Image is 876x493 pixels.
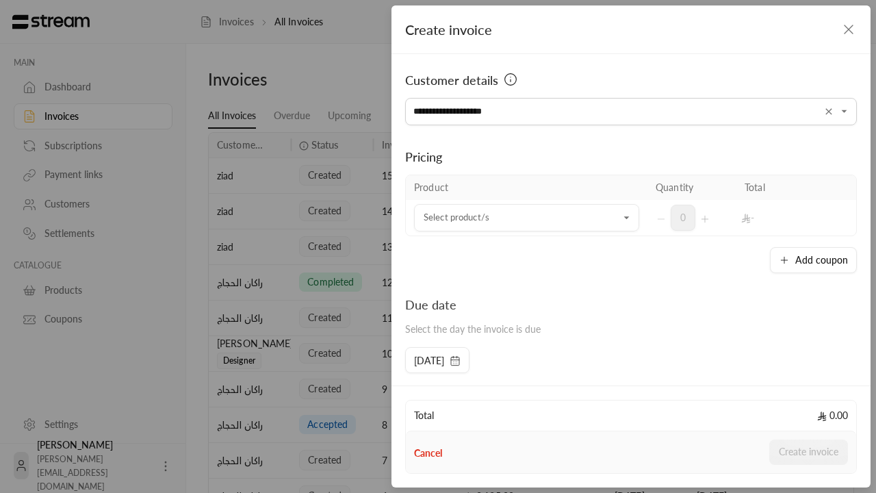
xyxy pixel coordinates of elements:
span: 0.00 [817,409,848,422]
th: Total [736,175,825,200]
span: [DATE] [414,354,444,368]
span: 0 [671,205,695,231]
button: Open [619,210,635,226]
div: Pricing [405,147,857,166]
span: Create invoice [405,21,492,38]
button: Add coupon [770,247,857,273]
table: Selected Products [405,175,857,236]
button: Cancel [414,446,442,460]
th: Quantity [647,175,736,200]
td: - [736,200,825,236]
button: Open [836,103,853,120]
th: Product [406,175,647,200]
span: Customer details [405,71,498,90]
div: Due date [405,295,541,314]
span: Select the day the invoice is due [405,323,541,335]
button: Clear [821,103,837,120]
span: Total [414,409,434,422]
